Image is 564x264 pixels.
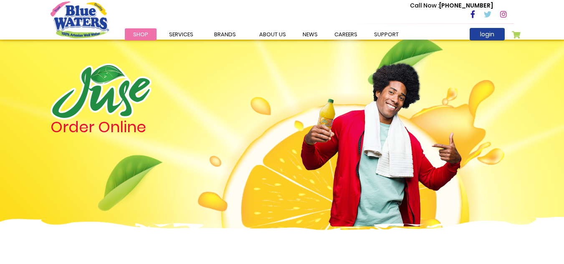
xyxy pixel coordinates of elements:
a: store logo [51,1,109,38]
a: login [470,28,505,40]
a: about us [251,28,294,40]
span: Call Now : [410,1,439,10]
h4: Order Online [51,120,236,135]
span: Brands [214,30,236,38]
img: logo [51,63,152,120]
span: Shop [133,30,148,38]
img: man.png [300,48,463,226]
a: News [294,28,326,40]
a: careers [326,28,366,40]
span: Services [169,30,193,38]
a: support [366,28,407,40]
p: [PHONE_NUMBER] [410,1,493,10]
